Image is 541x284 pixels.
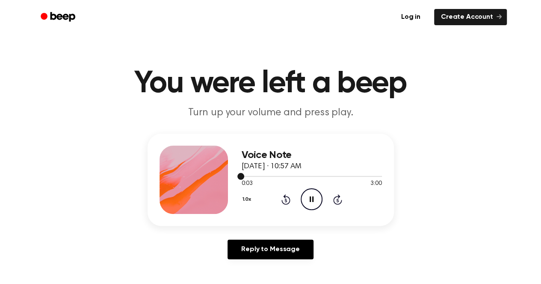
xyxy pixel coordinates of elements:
span: 0:03 [242,179,253,188]
span: [DATE] · 10:57 AM [242,163,302,170]
button: 1.0x [242,192,254,207]
h1: You were left a beep [52,68,490,99]
a: Reply to Message [228,240,313,259]
a: Create Account [434,9,507,25]
h3: Voice Note [242,149,382,161]
a: Log in [393,7,429,27]
a: Beep [35,9,83,26]
p: Turn up your volume and press play. [106,106,435,120]
span: 3:00 [370,179,381,188]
